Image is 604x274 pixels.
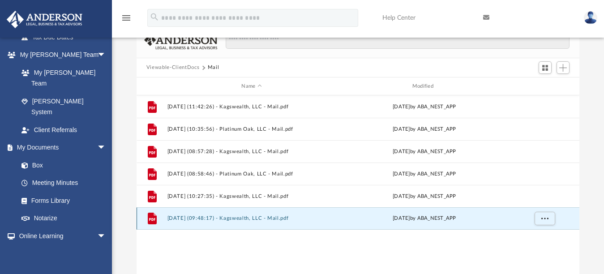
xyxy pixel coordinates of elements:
[13,210,115,227] a: Notarize
[150,12,159,22] i: search
[167,171,336,177] button: [DATE] (08:58:46) - Platinum Oak, LLC - Mail.pdf
[535,212,555,226] button: More options
[6,227,115,245] a: Online Learningarrow_drop_down
[121,13,132,23] i: menu
[167,104,336,110] button: [DATE] (11:42:26) - Kagswealth, LLC - Mail.pdf
[340,82,509,90] div: Modified
[13,121,115,139] a: Client Referrals
[340,170,509,178] div: [DATE] by ABA_NEST_APP
[167,193,336,199] button: [DATE] (10:27:35) - Kagswealth, LLC - Mail.pdf
[13,174,115,192] a: Meeting Minutes
[340,125,509,133] div: [DATE] by ABA_NEST_APP
[13,156,111,174] a: Box
[167,149,336,154] button: [DATE] (08:57:28) - Kagswealth, LLC - Mail.pdf
[539,61,552,74] button: Switch to Grid View
[167,82,336,90] div: Name
[146,64,199,72] button: Viewable-ClientDocs
[97,46,115,64] span: arrow_drop_down
[208,64,219,72] button: Mail
[97,227,115,245] span: arrow_drop_down
[340,193,509,201] div: [DATE] by ABA_NEST_APP
[6,46,115,64] a: My [PERSON_NAME] Teamarrow_drop_down
[13,192,111,210] a: Forms Library
[13,92,115,121] a: [PERSON_NAME] System
[167,216,336,222] button: [DATE] (09:48:17) - Kagswealth, LLC - Mail.pdf
[557,61,570,74] button: Add
[13,64,111,92] a: My [PERSON_NAME] Team
[340,215,509,223] div: by ABA_NEST_APP
[584,11,597,24] img: User Pic
[97,139,115,157] span: arrow_drop_down
[121,17,132,23] a: menu
[340,103,509,111] div: [DATE] by ABA_NEST_APP
[513,82,575,90] div: id
[4,11,85,28] img: Anderson Advisors Platinum Portal
[167,126,336,132] button: [DATE] (10:35:56) - Platinum Oak, LLC - Mail.pdf
[340,148,509,156] div: [DATE] by ABA_NEST_APP
[6,139,115,157] a: My Documentsarrow_drop_down
[226,32,570,49] input: Search files and folders
[393,216,410,221] span: [DATE]
[141,82,163,90] div: id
